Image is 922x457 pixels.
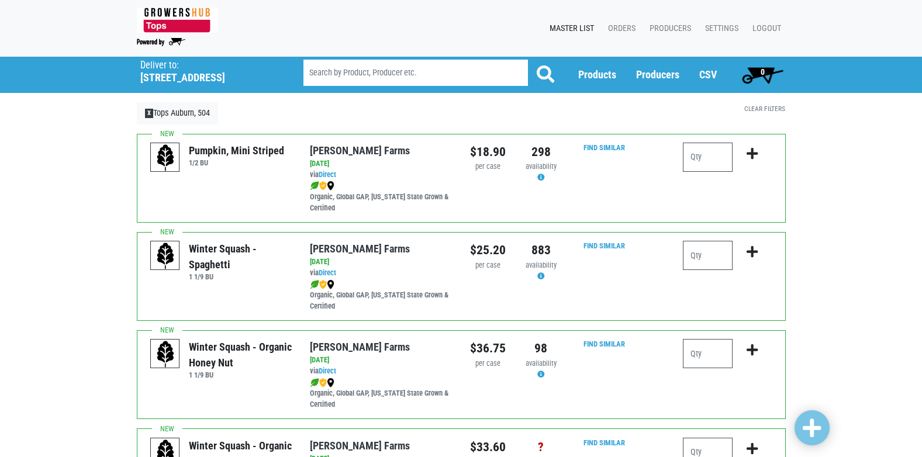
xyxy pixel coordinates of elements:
[523,143,559,161] div: 298
[151,340,180,369] img: placeholder-variety-43d6402dacf2d531de610a020419775a.svg
[470,339,506,358] div: $36.75
[303,60,528,86] input: Search by Product, Producer etc.
[145,109,154,118] span: X
[327,181,334,191] img: map_marker-0e94453035b3232a4d21701695807de9.png
[189,158,284,167] h6: 1/2 BU
[470,161,506,172] div: per case
[140,57,282,84] span: Tops Auburn, 504 (352 W Genesee St Rd, Auburn, NY 13021, USA)
[310,169,452,181] div: via
[137,102,219,124] a: XTops Auburn, 504
[744,105,785,113] a: Clear Filters
[310,366,452,377] div: via
[737,63,789,86] a: 0
[523,339,559,358] div: 98
[761,67,765,77] span: 0
[310,439,410,452] a: [PERSON_NAME] Farms
[683,339,733,368] input: Qty
[583,143,625,152] a: Find Similar
[137,38,185,46] img: Powered by Big Wheelbarrow
[189,143,284,158] div: Pumpkin, Mini Striped
[470,260,506,271] div: per case
[310,144,410,157] a: [PERSON_NAME] Farms
[319,366,336,375] a: Direct
[319,378,327,387] img: safety-e55c860ca8c00a9c171001a62a92dabd.png
[683,143,733,172] input: Qty
[470,358,506,369] div: per case
[583,340,625,348] a: Find Similar
[310,243,410,255] a: [PERSON_NAME] Farms
[583,438,625,447] a: Find Similar
[523,438,559,456] div: ?
[310,355,452,366] div: [DATE]
[140,71,274,84] h5: [STREET_ADDRESS]
[310,377,452,410] div: Organic, Global GAP, [US_STATE] State Grown & Certified
[523,241,559,259] div: 883
[526,162,557,171] span: availability
[640,18,696,40] a: Producers
[189,339,292,371] div: Winter Squash - Organic Honey Nut
[699,68,717,81] a: CSV
[310,268,452,279] div: via
[470,438,506,456] div: $33.60
[310,378,319,387] img: leaf-e5c59151409436ccce96b2ca1b28e03c.png
[310,341,410,353] a: [PERSON_NAME] Farms
[327,378,334,387] img: map_marker-0e94453035b3232a4d21701695807de9.png
[319,280,327,289] img: safety-e55c860ca8c00a9c171001a62a92dabd.png
[599,18,640,40] a: Orders
[583,241,625,250] a: Find Similar
[319,268,336,277] a: Direct
[137,8,218,33] img: 279edf242af8f9d49a69d9d2afa010fb.png
[696,18,743,40] a: Settings
[189,241,292,272] div: Winter Squash - Spaghetti
[743,18,786,40] a: Logout
[310,257,452,268] div: [DATE]
[327,280,334,289] img: map_marker-0e94453035b3232a4d21701695807de9.png
[189,371,292,379] h6: 1 1/9 BU
[540,18,599,40] a: Master List
[189,272,292,281] h6: 1 1/9 BU
[151,241,180,271] img: placeholder-variety-43d6402dacf2d531de610a020419775a.svg
[140,60,274,71] p: Deliver to:
[151,143,180,172] img: placeholder-variety-43d6402dacf2d531de610a020419775a.svg
[319,170,336,179] a: Direct
[526,359,557,368] span: availability
[319,181,327,191] img: safety-e55c860ca8c00a9c171001a62a92dabd.png
[310,280,319,289] img: leaf-e5c59151409436ccce96b2ca1b28e03c.png
[578,68,616,81] a: Products
[310,158,452,169] div: [DATE]
[310,181,319,191] img: leaf-e5c59151409436ccce96b2ca1b28e03c.png
[526,261,557,269] span: availability
[310,181,452,214] div: Organic, Global GAP, [US_STATE] State Grown & Certified
[683,241,733,270] input: Qty
[310,279,452,312] div: Organic, Global GAP, [US_STATE] State Grown & Certified
[470,143,506,161] div: $18.90
[636,68,679,81] a: Producers
[470,241,506,259] div: $25.20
